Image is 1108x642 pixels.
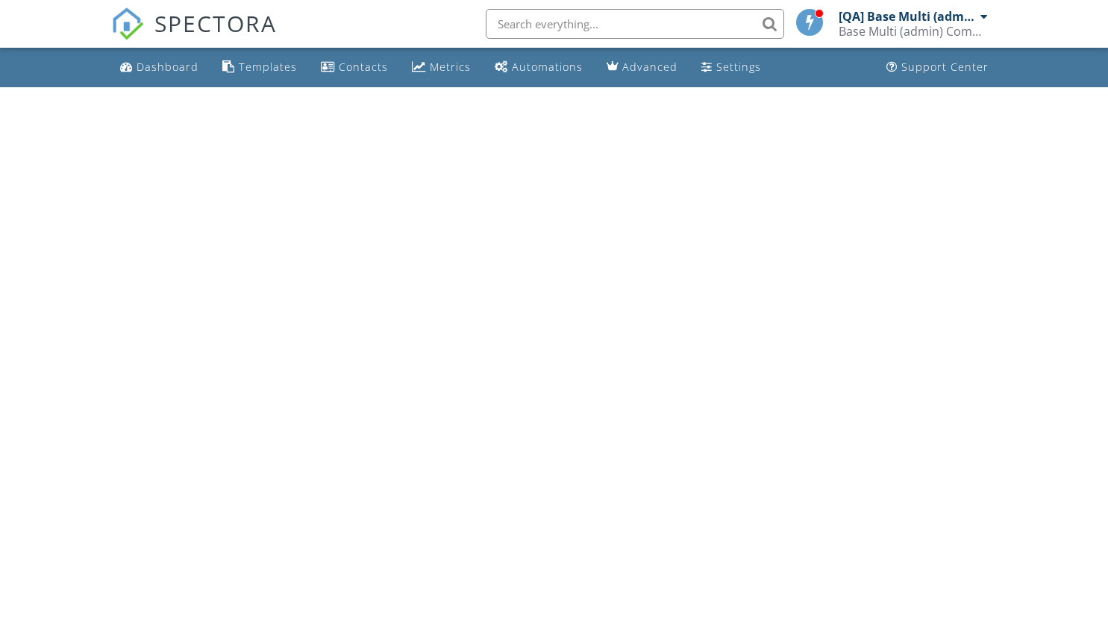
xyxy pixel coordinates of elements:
[839,24,988,39] div: Base Multi (admin) Company
[339,60,388,74] div: Contacts
[137,60,198,74] div: Dashboard
[111,20,277,51] a: SPECTORA
[406,54,477,81] a: Metrics
[512,60,583,74] div: Automations
[489,54,589,81] a: Automations (Basic)
[154,7,277,39] span: SPECTORA
[601,54,683,81] a: Advanced
[839,9,977,24] div: [QA] Base Multi (admin)
[430,60,471,74] div: Metrics
[901,60,989,74] div: Support Center
[315,54,394,81] a: Contacts
[114,54,204,81] a: Dashboard
[622,60,677,74] div: Advanced
[695,54,767,81] a: Settings
[880,54,995,81] a: Support Center
[716,60,761,74] div: Settings
[239,60,297,74] div: Templates
[216,54,303,81] a: Templates
[111,7,144,40] img: The Best Home Inspection Software - Spectora
[486,9,784,39] input: Search everything...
